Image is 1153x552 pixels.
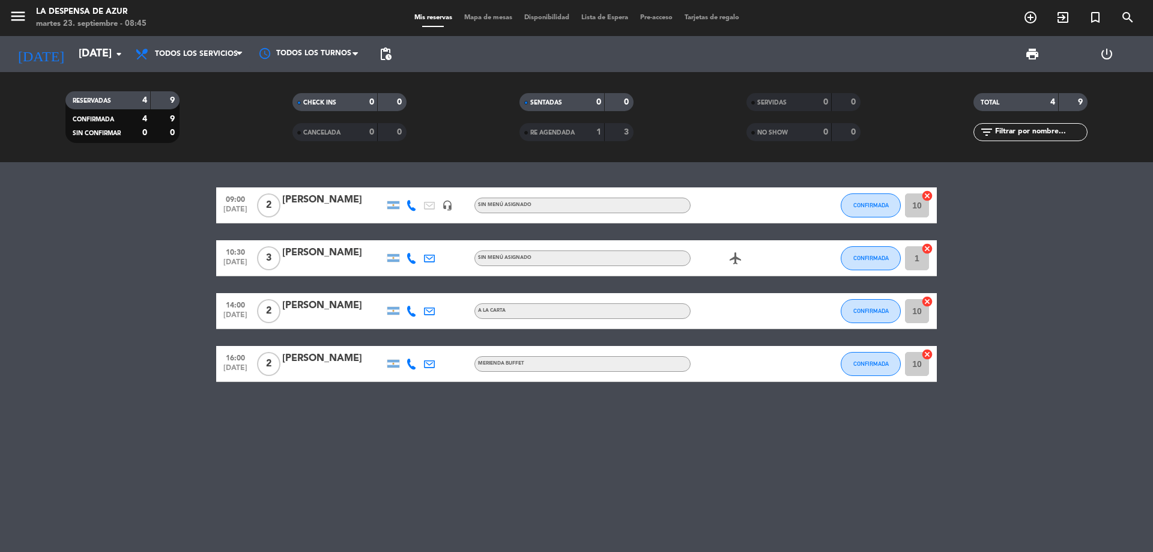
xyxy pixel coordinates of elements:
[220,258,250,272] span: [DATE]
[442,200,453,211] i: headset_mic
[853,360,889,367] span: CONFIRMADA
[142,129,147,137] strong: 0
[257,299,280,323] span: 2
[397,98,404,106] strong: 0
[853,202,889,208] span: CONFIRMADA
[853,308,889,314] span: CONFIRMADA
[142,115,147,123] strong: 4
[220,244,250,258] span: 10:30
[1050,98,1055,106] strong: 4
[9,7,27,29] button: menu
[73,117,114,123] span: CONFIRMADA
[1025,47,1040,61] span: print
[478,202,531,207] span: Sin menú asignado
[73,98,111,104] span: RESERVADAS
[408,14,458,21] span: Mis reservas
[282,298,384,314] div: [PERSON_NAME]
[823,98,828,106] strong: 0
[282,192,384,208] div: [PERSON_NAME]
[142,96,147,105] strong: 4
[841,352,901,376] button: CONFIRMADA
[397,128,404,136] strong: 0
[112,47,126,61] i: arrow_drop_down
[478,308,506,313] span: A LA CARTA
[220,350,250,364] span: 16:00
[369,128,374,136] strong: 0
[1100,47,1114,61] i: power_settings_new
[36,18,147,30] div: martes 23. septiembre - 08:45
[634,14,679,21] span: Pre-acceso
[841,193,901,217] button: CONFIRMADA
[1023,10,1038,25] i: add_circle_outline
[994,126,1087,139] input: Filtrar por nombre...
[624,98,631,106] strong: 0
[728,251,743,265] i: airplanemode_active
[257,193,280,217] span: 2
[841,246,901,270] button: CONFIRMADA
[170,96,177,105] strong: 9
[921,243,933,255] i: cancel
[518,14,575,21] span: Disponibilidad
[530,130,575,136] span: RE AGENDADA
[596,98,601,106] strong: 0
[303,130,340,136] span: CANCELADA
[36,6,147,18] div: La Despensa de Azur
[220,205,250,219] span: [DATE]
[530,100,562,106] span: SENTADAS
[921,296,933,308] i: cancel
[9,7,27,25] i: menu
[757,130,788,136] span: NO SHOW
[851,128,858,136] strong: 0
[979,125,994,139] i: filter_list
[679,14,745,21] span: Tarjetas de regalo
[303,100,336,106] span: CHECK INS
[369,98,374,106] strong: 0
[73,130,121,136] span: SIN CONFIRMAR
[1121,10,1135,25] i: search
[458,14,518,21] span: Mapa de mesas
[478,255,531,260] span: Sin menú asignado
[220,364,250,378] span: [DATE]
[624,128,631,136] strong: 3
[823,128,828,136] strong: 0
[220,297,250,311] span: 14:00
[921,190,933,202] i: cancel
[1070,36,1144,72] div: LOG OUT
[575,14,634,21] span: Lista de Espera
[1088,10,1103,25] i: turned_in_not
[220,311,250,325] span: [DATE]
[841,299,901,323] button: CONFIRMADA
[282,351,384,366] div: [PERSON_NAME]
[257,246,280,270] span: 3
[170,129,177,137] strong: 0
[921,348,933,360] i: cancel
[220,192,250,205] span: 09:00
[851,98,858,106] strong: 0
[9,41,73,67] i: [DATE]
[853,255,889,261] span: CONFIRMADA
[1078,98,1085,106] strong: 9
[1056,10,1070,25] i: exit_to_app
[378,47,393,61] span: pending_actions
[282,245,384,261] div: [PERSON_NAME]
[981,100,999,106] span: TOTAL
[257,352,280,376] span: 2
[170,115,177,123] strong: 9
[478,361,524,366] span: Merienda Buffet
[757,100,787,106] span: SERVIDAS
[596,128,601,136] strong: 1
[155,50,238,58] span: Todos los servicios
